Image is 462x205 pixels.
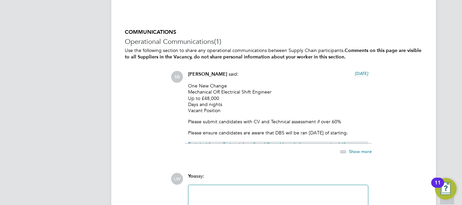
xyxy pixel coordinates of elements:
[229,71,238,77] span: said:
[188,130,368,136] p: Please ensure candidates are aware that DBS will be ran [DATE] of starting.
[435,178,457,200] button: Open Resource Center, 11 new notifications
[188,141,354,147] a: Test start form - Testportal - online skills and knowledge assessments platform
[171,173,183,185] span: LW
[435,183,441,191] div: 11
[188,83,368,113] p: One New Change Mechanical OR Electrical Shift Engineer Up to £48,000 Days and nights Vacant Position
[355,71,368,76] span: [DATE]
[349,149,372,154] span: Show more
[125,29,422,36] h5: COMMUNICATIONS
[125,47,422,60] p: Use the following section to share any operational communications between Supply Chain participants.
[214,37,221,46] span: (1)
[188,173,196,179] span: You
[188,173,368,185] div: say:
[125,37,422,46] h3: Operational Communications
[125,48,421,60] b: Comments on this page are visible to all Suppliers in the Vacancy, do not share personal informat...
[188,71,227,77] span: [PERSON_NAME]
[171,71,183,83] span: SB
[188,119,368,125] p: Please submit candidates with CV and Technical assessment if over 60%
